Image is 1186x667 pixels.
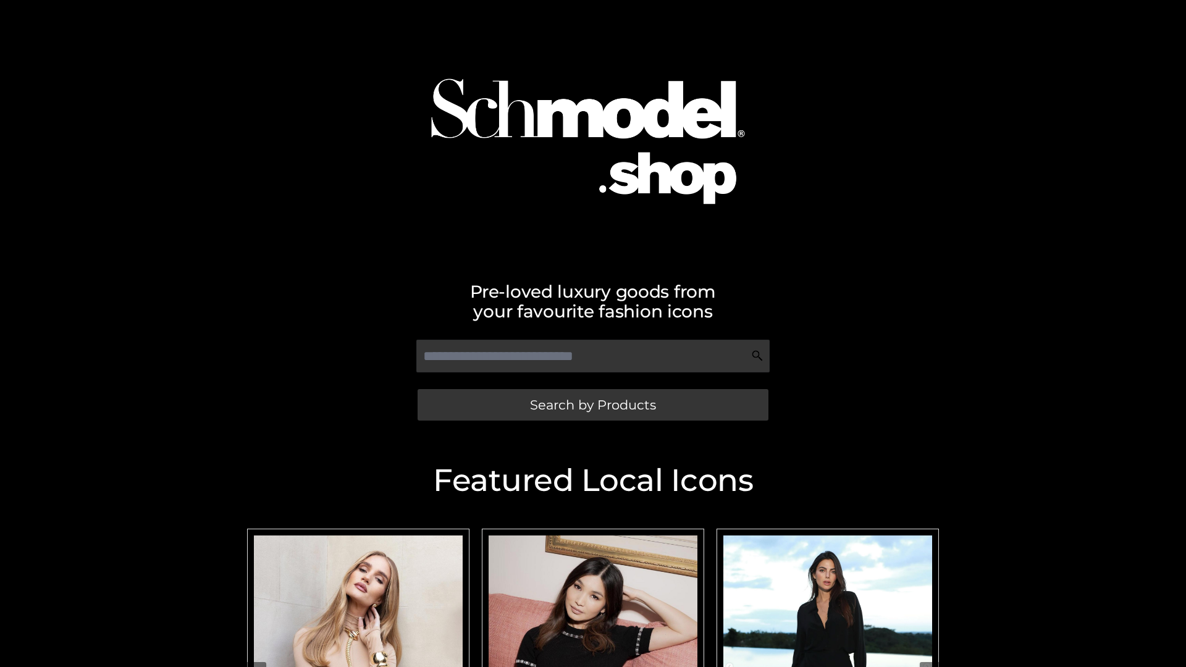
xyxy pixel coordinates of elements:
h2: Pre-loved luxury goods from your favourite fashion icons [241,282,945,321]
img: Search Icon [751,350,763,362]
a: Search by Products [418,389,768,421]
span: Search by Products [530,398,656,411]
h2: Featured Local Icons​ [241,465,945,496]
